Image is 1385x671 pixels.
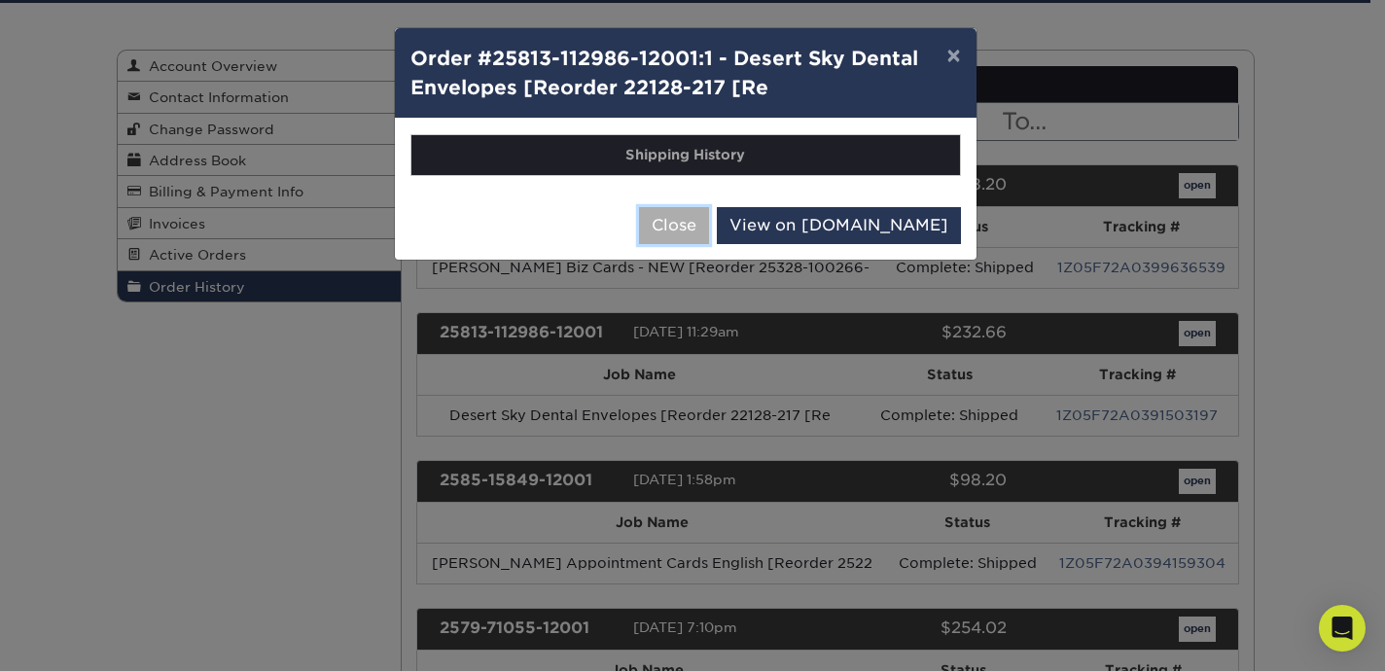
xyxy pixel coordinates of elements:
button: × [931,28,976,83]
a: View on [DOMAIN_NAME] [717,207,961,244]
h4: Order #25813-112986-12001:1 - Desert Sky Dental Envelopes [Reorder 22128-217 [Re [410,44,961,102]
button: Close [639,207,709,244]
div: Open Intercom Messenger [1319,605,1366,652]
th: Shipping History [411,135,960,175]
